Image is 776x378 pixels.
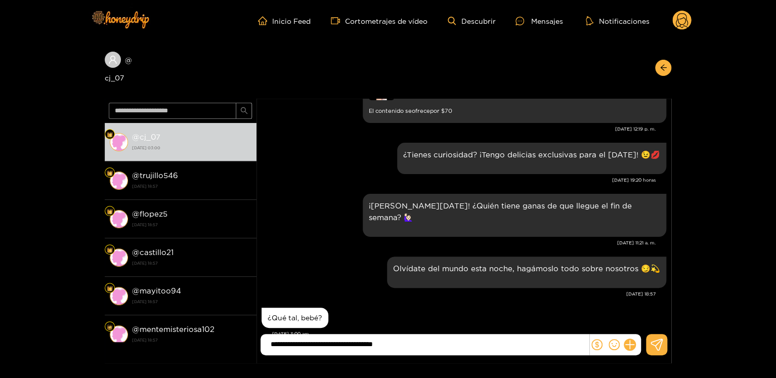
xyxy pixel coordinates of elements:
font: Notificaciones [598,17,649,25]
font: [DATE] 03:00 [132,146,160,150]
a: Inicio Feed [258,16,311,25]
font: castillo21 [140,248,174,257]
img: Nivel de ventilador [107,247,113,253]
img: Nivel de ventilador [107,132,113,138]
span: dólar [591,339,602,350]
font: @ [125,56,132,64]
button: dólar [589,337,605,352]
button: Notificaciones [583,16,652,26]
button: flecha izquierda [655,60,671,76]
font: por $ [430,108,445,114]
img: conversación [110,133,128,151]
font: ¿Qué tal, bebé? [268,314,322,321]
font: ¿Tienes curiosidad? ¡Tengo delicias exclusivas para el [DATE]! 😉💋 [403,150,660,159]
font: ¡[PERSON_NAME][DATE]! ¿Quién tiene ganas de que llegue el fin de semana? 🙋🏻‍♀️ [369,201,632,222]
div: 25 de septiembre, 19:20 horas [397,143,666,174]
span: hogar [258,16,272,25]
span: cámara de vídeo [331,16,345,25]
span: flecha izquierda [660,64,667,72]
button: buscar [236,103,252,119]
font: Mensajes [531,17,563,25]
img: Nivel de ventilador [107,170,113,176]
font: ofrece [412,108,430,114]
font: mayitoo94 [140,286,181,295]
font: [DATE] 3:00 am [272,331,309,337]
font: cj_07 [140,133,160,141]
div: 26 de septiembre, 11:21 a. m. [363,194,666,237]
img: Nivel de ventilador [107,285,113,291]
font: [DATE] 18:57 [132,300,158,304]
div: 27 de septiembre, 3:00 am [262,308,328,328]
font: cj_07 [105,74,124,81]
font: [DATE] 18:57 [626,291,656,297]
font: [DATE] 19:20 horas [612,178,656,183]
font: @ [132,209,140,218]
img: conversación [110,248,128,267]
img: Nivel de ventilador [107,324,113,330]
span: sonrisa [609,339,620,350]
img: conversación [110,210,128,228]
font: [DATE] 18:57 [132,338,158,342]
div: @cj_07 [105,52,256,83]
span: buscar [240,107,248,115]
font: 70 [445,108,452,114]
font: @ [132,286,140,295]
font: Olvídate del mundo esta noche, hagámoslo todo sobre nosotros 😏💫 [393,264,660,273]
font: @ [132,133,140,141]
font: El contenido se [369,108,412,114]
font: @ [132,171,140,180]
font: Cortometrajes de vídeo [345,17,427,25]
font: [DATE] 11:21 a. m. [617,240,656,245]
span: usuario [108,55,117,64]
a: Cortometrajes de vídeo [331,16,427,25]
img: Nivel de ventilador [107,208,113,215]
font: [DATE] 18:57 [132,261,158,265]
font: mentemisteriosa102 [140,325,214,333]
img: conversación [110,325,128,344]
font: flopez5 [140,209,167,218]
font: Descubrir [461,17,495,25]
font: [DATE] 18:57 [132,223,158,227]
font: Inicio Feed [272,17,311,25]
img: conversación [110,172,128,190]
font: @ [132,248,140,257]
font: @ [132,325,140,333]
font: trujillo546 [140,171,178,180]
font: [DATE] 18:57 [132,184,158,188]
a: Descubrir [448,17,495,25]
div: 26 de septiembre, 18:57 [387,257,666,288]
font: [DATE] 12:19 p. m. [615,127,656,132]
img: conversación [110,287,128,305]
